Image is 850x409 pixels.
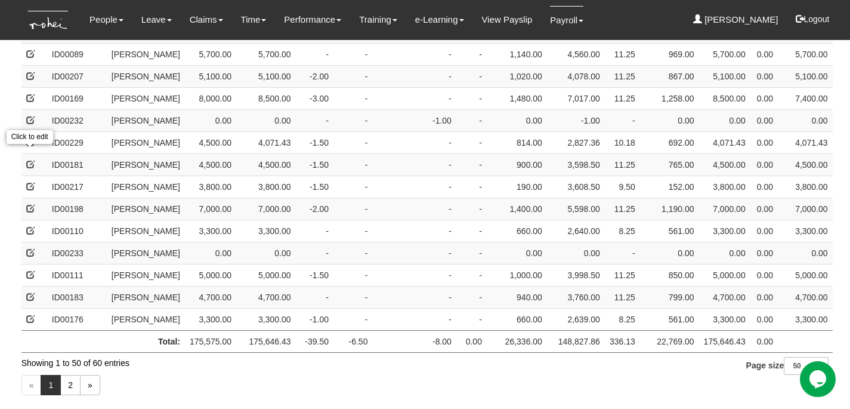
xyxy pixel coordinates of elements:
[487,198,547,220] td: 1,400.00
[750,131,778,153] td: 0.00
[605,176,640,198] td: 9.50
[296,131,333,153] td: -1.50
[21,375,42,395] a: «
[547,43,605,65] td: 4,560.00
[456,109,487,131] td: -
[47,87,107,109] td: ID00169
[60,375,81,395] a: 2
[333,198,372,220] td: -
[487,153,547,176] td: 900.00
[333,87,372,109] td: -
[107,264,185,286] td: [PERSON_NAME]
[640,286,699,308] td: 799.00
[241,6,267,33] a: Time
[333,109,372,131] td: -
[296,43,333,65] td: -
[107,220,185,242] td: [PERSON_NAME]
[605,109,640,131] td: -
[296,65,333,87] td: -2.00
[236,176,295,198] td: 3,800.00
[547,330,605,352] td: 148,827.86
[372,286,456,308] td: -
[185,330,236,352] td: 175,575.00
[372,264,456,286] td: -
[699,131,750,153] td: 4,071.43
[107,176,185,198] td: [PERSON_NAME]
[296,220,333,242] td: -
[47,131,107,153] td: ID00229
[699,198,750,220] td: 7,000.00
[47,198,107,220] td: ID00198
[750,87,778,109] td: 0.00
[487,242,547,264] td: 0.00
[372,43,456,65] td: -
[372,153,456,176] td: -
[605,308,640,330] td: 8.25
[185,220,236,242] td: 3,300.00
[185,43,236,65] td: 5,700.00
[640,176,699,198] td: 152.00
[487,176,547,198] td: 190.00
[296,264,333,286] td: -1.50
[547,286,605,308] td: 3,760.00
[372,308,456,330] td: -
[333,43,372,65] td: -
[487,286,547,308] td: 940.00
[605,153,640,176] td: 11.25
[47,264,107,286] td: ID00111
[415,6,464,33] a: e-Learning
[640,242,699,264] td: 0.00
[482,6,533,33] a: View Payslip
[456,308,487,330] td: -
[640,43,699,65] td: 969.00
[547,176,605,198] td: 3,608.50
[456,87,487,109] td: -
[750,176,778,198] td: 0.00
[372,330,456,352] td: -8.00
[699,87,750,109] td: 8,500.00
[699,176,750,198] td: 3,800.00
[778,43,833,65] td: 5,700.00
[296,87,333,109] td: -3.00
[80,375,100,395] a: »
[640,131,699,153] td: 692.00
[605,220,640,242] td: 8.25
[699,65,750,87] td: 5,100.00
[487,65,547,87] td: 1,020.00
[487,220,547,242] td: 660.00
[296,330,333,352] td: -39.50
[47,176,107,198] td: ID00217
[547,153,605,176] td: 3,598.50
[750,153,778,176] td: 0.00
[605,65,640,87] td: 11.25
[487,43,547,65] td: 1,140.00
[47,242,107,264] td: ID00233
[236,220,295,242] td: 3,300.00
[372,87,456,109] td: -
[699,242,750,264] td: 0.00
[185,87,236,109] td: 8,000.00
[640,153,699,176] td: 765.00
[47,286,107,308] td: ID00183
[605,43,640,65] td: 11.25
[699,153,750,176] td: 4,500.00
[185,153,236,176] td: 4,500.00
[236,43,295,65] td: 5,700.00
[699,109,750,131] td: 0.00
[107,131,185,153] td: [PERSON_NAME]
[107,308,185,330] td: [PERSON_NAME]
[487,87,547,109] td: 1,480.00
[750,220,778,242] td: 0.00
[800,361,838,397] iframe: chat widget
[185,198,236,220] td: 7,000.00
[778,131,833,153] td: 4,071.43
[778,65,833,87] td: 5,100.00
[750,198,778,220] td: 0.00
[784,357,829,375] select: Page size
[107,65,185,87] td: [PERSON_NAME]
[456,242,487,264] td: -
[746,357,829,375] label: Page size
[778,109,833,131] td: 0.00
[372,109,456,131] td: -1.00
[236,153,295,176] td: 4,500.00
